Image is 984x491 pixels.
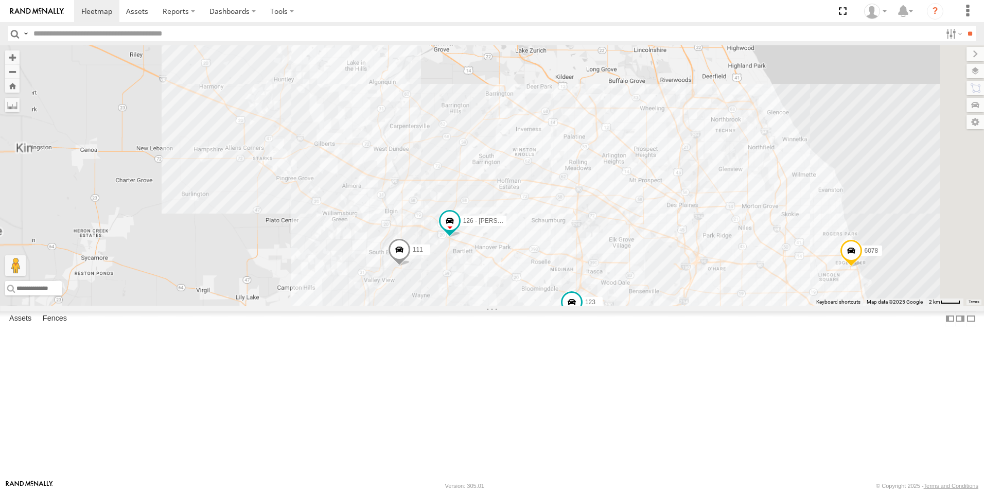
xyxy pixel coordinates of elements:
button: Zoom Home [5,79,20,93]
button: Zoom out [5,64,20,79]
label: Search Query [22,26,30,41]
label: Assets [4,311,37,326]
label: Map Settings [967,115,984,129]
div: Ed Pruneda [860,4,890,19]
label: Dock Summary Table to the Left [945,311,955,326]
label: Dock Summary Table to the Right [955,311,965,326]
button: Drag Pegman onto the map to open Street View [5,255,26,276]
span: Map data ©2025 Google [867,299,923,305]
a: Terms and Conditions [924,483,978,489]
span: 6078 [865,248,878,255]
span: 111 [413,246,423,253]
div: Version: 305.01 [445,483,484,489]
label: Search Filter Options [942,26,964,41]
a: Terms [969,300,979,304]
img: rand-logo.svg [10,8,64,15]
label: Hide Summary Table [966,311,976,326]
span: 2 km [929,299,940,305]
label: Fences [38,311,72,326]
span: 126 - [PERSON_NAME] [463,217,530,224]
i: ? [927,3,943,20]
label: Measure [5,98,20,112]
button: Keyboard shortcuts [816,299,860,306]
button: Map Scale: 2 km per 35 pixels [926,299,963,306]
a: Visit our Website [6,481,53,491]
button: Zoom in [5,50,20,64]
div: © Copyright 2025 - [876,483,978,489]
span: 123 [585,299,595,306]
